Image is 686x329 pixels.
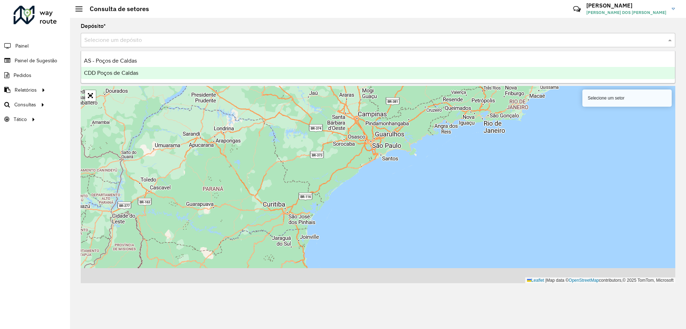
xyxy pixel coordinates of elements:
[15,57,57,64] span: Painel de Sugestão
[84,70,138,76] span: CDD Poços de Caldas
[586,9,666,16] span: [PERSON_NAME] DOS [PERSON_NAME]
[85,90,96,101] a: Abrir mapa em tela cheia
[527,278,544,283] a: Leaflet
[81,22,106,30] label: Depósito
[14,101,36,108] span: Consultas
[81,51,675,83] ng-dropdown-panel: Options list
[14,72,31,79] span: Pedidos
[15,86,37,94] span: Relatórios
[545,278,546,283] span: |
[525,277,675,284] div: Map data © contributors,© 2025 TomTom, Microsoft
[586,2,666,9] h3: [PERSON_NAME]
[582,89,672,107] div: Selecione um setor
[83,5,149,13] h2: Consulta de setores
[569,1,585,17] a: Contato Rápido
[84,58,137,64] span: AS - Poços de Caldas
[14,116,27,123] span: Tático
[15,42,29,50] span: Painel
[569,278,599,283] a: OpenStreetMap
